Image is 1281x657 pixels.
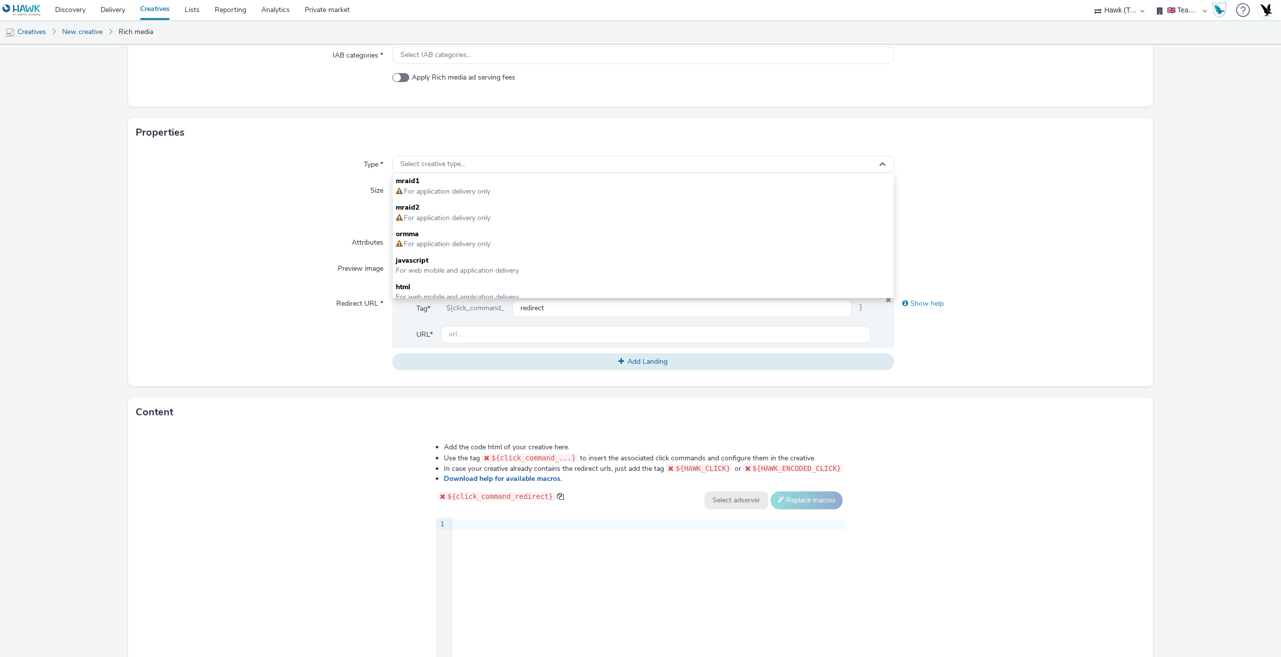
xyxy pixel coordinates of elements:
[753,464,841,472] span: ${HAWK_ENCODED_CLICK}
[5,28,15,38] img: mobile
[396,282,891,292] span: html
[403,239,490,249] span: For application delivery only
[400,160,465,169] span: Select creative type...
[852,300,870,318] span: }
[444,474,566,483] a: Download help for available macros.
[491,454,576,462] span: ${click_command_...}
[1212,2,1231,18] a: Hawk Academy
[396,292,519,302] span: For web mobile and application delivery
[557,493,564,500] span: copy to clipboard
[334,260,387,274] label: Preview image
[400,51,471,60] span: Select IAB categories...
[771,491,843,509] button: Replace macros
[329,47,387,61] label: IAB categories *
[403,213,490,223] span: For application delivery only
[627,357,668,366] span: Add Landing
[447,492,553,500] span: ${click_command_redirect}
[1258,3,1273,18] img: Account UK
[3,4,41,17] img: undefined Logo
[436,519,446,529] div: 1
[392,353,894,370] button: Add Landing
[136,405,173,420] h3: Content
[438,300,512,318] div: ${click_command_
[396,176,891,186] span: mraid1
[57,20,108,44] a: New creative
[441,326,870,343] input: url...
[136,125,185,140] h3: Properties
[444,463,845,474] li: In case your creative already contains the redirect urls, just add the tag or
[444,453,845,463] li: Use the tag to insert the associated click commands and configure them in the creative.
[360,156,387,170] label: Type *
[412,73,515,83] span: Apply Rich media ad serving fees
[396,256,891,266] span: javascript
[676,464,731,472] span: ${HAWK_CLICK}
[894,295,1145,313] div: Show help
[444,442,845,452] li: Add the code html of your creative here.
[366,182,387,196] label: Size
[396,266,519,275] span: For web mobile and application delivery
[396,203,891,213] span: mraid2
[348,234,387,248] label: Attributes
[396,229,891,239] span: ormma
[1212,2,1227,18] img: Hawk Academy
[403,187,490,196] span: For application delivery only
[114,20,158,44] a: Rich media
[332,295,387,309] label: Redirect URL *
